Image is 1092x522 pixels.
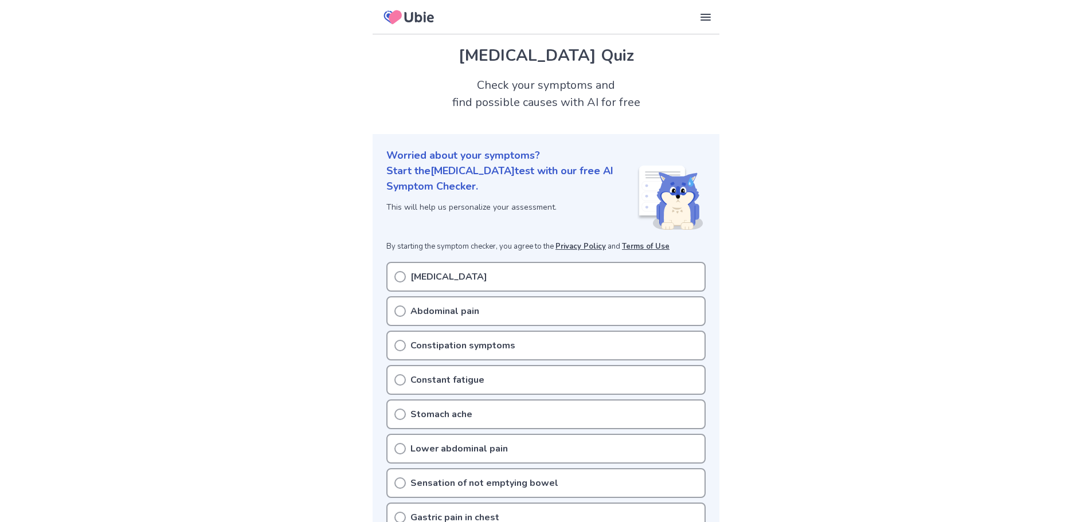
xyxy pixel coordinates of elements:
[410,373,484,387] p: Constant fatigue
[373,77,719,111] h2: Check your symptoms and find possible causes with AI for free
[386,148,706,163] p: Worried about your symptoms?
[410,339,515,352] p: Constipation symptoms
[386,44,706,68] h1: [MEDICAL_DATA] Quiz
[410,270,487,284] p: [MEDICAL_DATA]
[622,241,670,252] a: Terms of Use
[410,304,479,318] p: Abdominal pain
[410,442,508,456] p: Lower abdominal pain
[555,241,606,252] a: Privacy Policy
[386,163,637,194] p: Start the [MEDICAL_DATA] test with our free AI Symptom Checker.
[386,241,706,253] p: By starting the symptom checker, you agree to the and
[410,407,472,421] p: Stomach ache
[637,166,703,230] img: Shiba
[386,201,637,213] p: This will help us personalize your assessment.
[410,476,558,490] p: Sensation of not emptying bowel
